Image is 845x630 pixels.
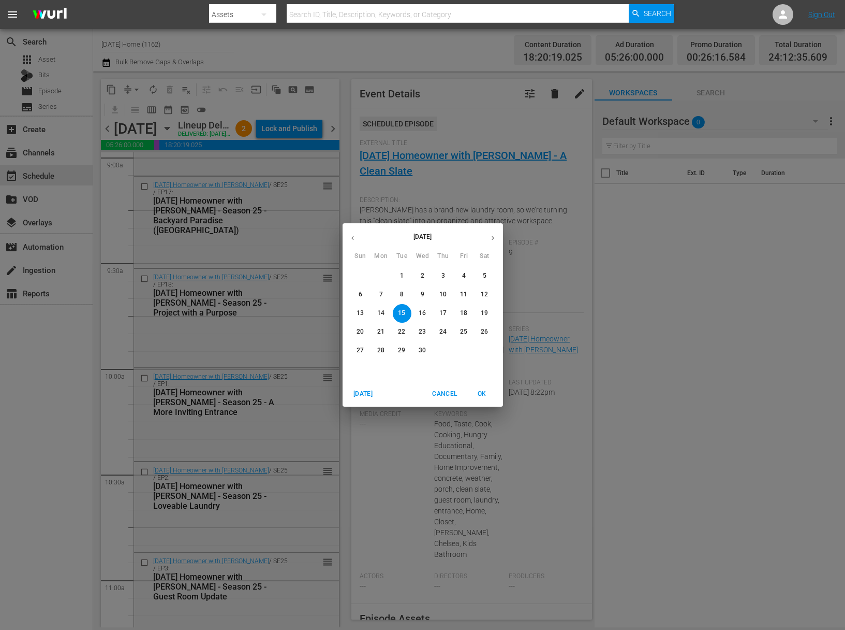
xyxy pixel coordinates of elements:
[25,3,75,27] img: ans4CAIJ8jUAAAAAAAAAAAAAAAAAAAAAAAAgQb4GAAAAAAAAAAAAAAAAAAAAAAAAJMjXAAAAAAAAAAAAAAAAAAAAAAAAgAT5G...
[359,290,362,299] p: 6
[419,346,426,355] p: 30
[377,309,384,318] p: 14
[421,271,424,280] p: 2
[441,271,445,280] p: 3
[432,389,457,399] span: Cancel
[439,309,447,318] p: 17
[460,290,467,299] p: 11
[428,385,461,403] button: Cancel
[413,267,432,285] button: 2
[460,309,467,318] p: 18
[393,285,411,304] button: 8
[379,290,383,299] p: 7
[400,271,404,280] p: 1
[481,327,488,336] p: 26
[466,385,499,403] button: OK
[455,285,473,304] button: 11
[476,304,494,323] button: 19
[455,251,473,262] span: Fri
[413,304,432,323] button: 16
[351,341,370,360] button: 27
[419,309,426,318] p: 16
[398,346,405,355] p: 29
[372,304,391,323] button: 14
[476,323,494,341] button: 26
[393,304,411,323] button: 15
[372,251,391,262] span: Mon
[483,271,486,280] p: 5
[357,346,364,355] p: 27
[6,8,19,21] span: menu
[476,267,494,285] button: 5
[372,341,391,360] button: 28
[393,323,411,341] button: 22
[470,389,495,399] span: OK
[421,290,424,299] p: 9
[351,285,370,304] button: 6
[413,341,432,360] button: 30
[377,346,384,355] p: 28
[393,341,411,360] button: 29
[808,10,835,19] a: Sign Out
[476,285,494,304] button: 12
[481,309,488,318] p: 19
[393,251,411,262] span: Tue
[434,304,453,323] button: 17
[455,323,473,341] button: 25
[372,285,391,304] button: 7
[455,304,473,323] button: 18
[476,251,494,262] span: Sat
[481,290,488,299] p: 12
[434,323,453,341] button: 24
[413,285,432,304] button: 9
[351,304,370,323] button: 13
[398,309,405,318] p: 15
[455,267,473,285] button: 4
[357,309,364,318] p: 13
[439,327,447,336] p: 24
[460,327,467,336] p: 25
[434,285,453,304] button: 10
[393,267,411,285] button: 1
[419,327,426,336] p: 23
[400,290,404,299] p: 8
[398,327,405,336] p: 22
[439,290,447,299] p: 10
[462,271,466,280] p: 4
[372,323,391,341] button: 21
[363,232,483,241] p: [DATE]
[377,327,384,336] p: 21
[413,323,432,341] button: 23
[434,251,453,262] span: Thu
[347,385,380,403] button: [DATE]
[413,251,432,262] span: Wed
[434,267,453,285] button: 3
[351,251,370,262] span: Sun
[351,323,370,341] button: 20
[357,327,364,336] p: 20
[351,389,376,399] span: [DATE]
[644,4,671,23] span: Search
